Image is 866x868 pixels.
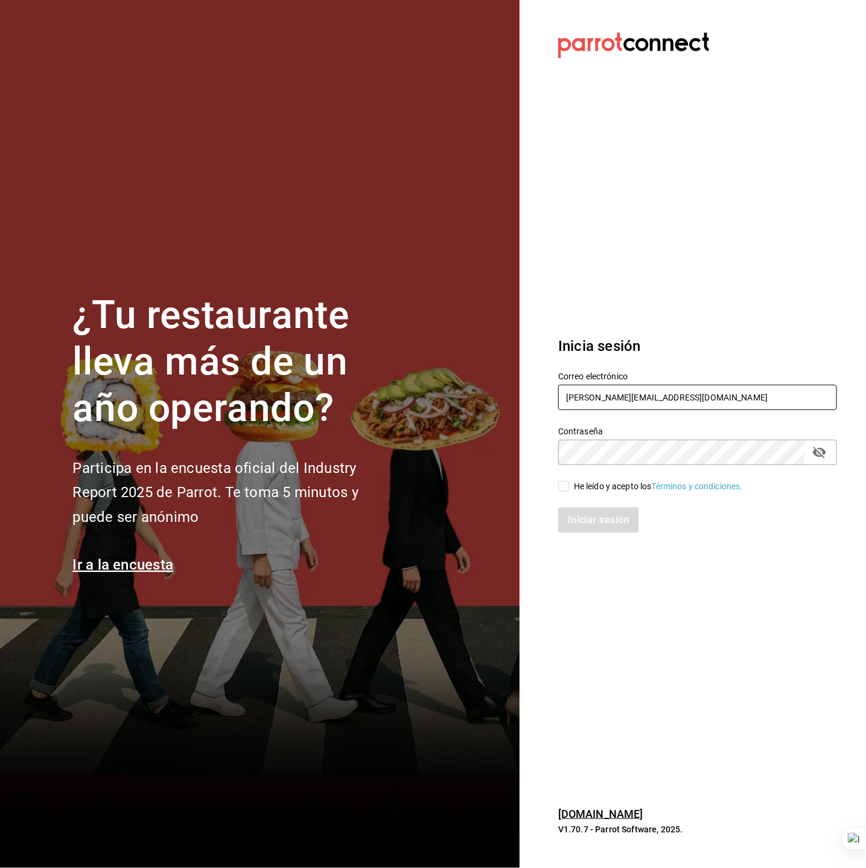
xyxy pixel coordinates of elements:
[73,456,399,530] h2: Participa en la encuesta oficial del Industry Report 2025 de Parrot. Te toma 5 minutos y puede se...
[652,481,743,491] a: Términos y condiciones.
[558,823,837,835] p: V1.70.7 - Parrot Software, 2025.
[558,335,837,357] h3: Inicia sesión
[809,442,830,463] button: passwordField
[73,292,399,431] h1: ¿Tu restaurante lleva más de un año operando?
[558,428,837,436] label: Contraseña
[73,556,174,573] a: Ir a la encuesta
[574,480,743,493] div: He leído y acepto los
[558,373,837,381] label: Correo electrónico
[558,808,643,820] a: [DOMAIN_NAME]
[558,385,837,410] input: Ingresa tu correo electrónico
